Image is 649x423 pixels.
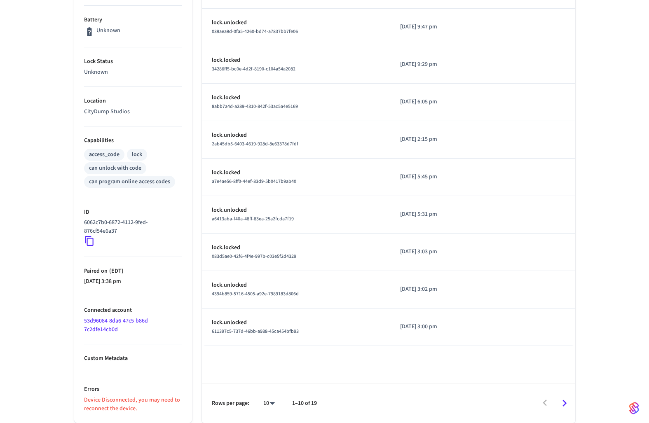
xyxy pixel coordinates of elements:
p: Location [84,97,182,105]
span: 2ab45db5-6403-4619-928d-8e63378d7fdf [212,140,298,147]
p: lock.unlocked [212,19,380,27]
div: can unlock with code [89,164,141,173]
img: SeamLogoGradient.69752ec5.svg [629,402,639,415]
span: a6413aba-f40a-48ff-83ea-25a2fcda7f19 [212,215,294,222]
p: Lock Status [84,57,182,66]
p: 1–10 of 19 [292,399,317,408]
p: [DATE] 6:05 pm [400,98,481,106]
p: [DATE] 3:38 pm [84,277,182,286]
p: lock.locked [212,56,380,65]
p: [DATE] 9:47 pm [400,23,481,31]
button: Go to next page [555,393,574,413]
p: [DATE] 5:31 pm [400,210,481,219]
div: 10 [259,397,279,409]
p: lock.locked [212,93,380,102]
p: [DATE] 3:03 pm [400,248,481,256]
p: lock.locked [212,168,380,177]
p: CityDump Studios [84,108,182,116]
p: [DATE] 5:45 pm [400,173,481,181]
p: Device Disconnected, you may need to reconnect the device. [84,396,182,413]
div: can program online access codes [89,178,170,186]
p: lock.unlocked [212,131,380,140]
p: Unknown [84,68,182,77]
p: 6062c7b0-6872-4112-9fed-876cf54e6a37 [84,218,179,236]
span: 039aea9d-0fa5-4260-bd74-a7837bb7fe06 [212,28,298,35]
p: lock.unlocked [212,206,380,215]
a: 53d96084-8da6-47c5-b86d-7c2dfe14cb0d [84,317,150,334]
p: Connected account [84,306,182,315]
p: ID [84,208,182,217]
span: 8abb7a4d-a289-4310-842f-53ac5a4e5169 [212,103,298,110]
span: 083d5ae0-42f6-4f4e-997b-c03e5f2d4329 [212,253,296,260]
p: Capabilities [84,136,182,145]
span: 34286ff5-bc0e-4d2f-8190-c104a54a2082 [212,65,295,72]
p: Custom Metadata [84,354,182,363]
div: access_code [89,150,119,159]
span: a7e4ae56-8ff0-44ef-83d9-5b0417b9ab40 [212,178,296,185]
p: lock.locked [212,243,380,252]
p: lock.unlocked [212,281,380,290]
p: Unknown [96,26,120,35]
p: Errors [84,385,182,394]
p: [DATE] 2:15 pm [400,135,481,144]
p: [DATE] 9:29 pm [400,60,481,69]
span: 4394b859-5716-4505-a92e-7989183d806d [212,290,299,297]
p: Rows per page: [212,399,249,408]
p: Battery [84,16,182,24]
span: ( EDT ) [108,267,124,275]
p: Paired on [84,267,182,276]
p: lock.unlocked [212,318,380,327]
p: [DATE] 3:00 pm [400,323,481,331]
span: 611397c5-737d-46bb-a988-45ca454bfb93 [212,328,299,335]
div: lock [132,150,142,159]
p: [DATE] 3:02 pm [400,285,481,294]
